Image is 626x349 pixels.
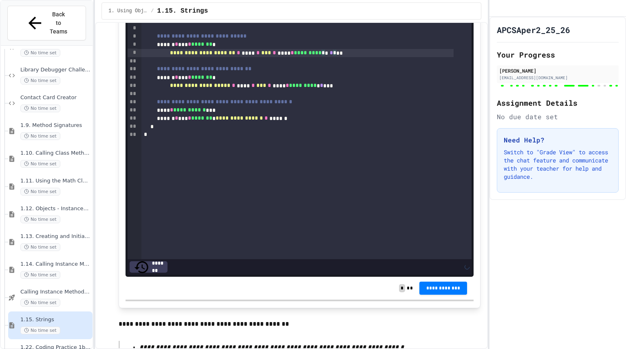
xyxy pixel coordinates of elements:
span: No time set [20,327,60,334]
span: 1. Using Objects and Methods [108,8,148,14]
span: / [151,8,154,14]
span: No time set [20,299,60,307]
span: Calling Instance Methods - Topic 1.14 [20,289,91,296]
span: No time set [20,77,60,84]
span: 1.10. Calling Class Methods [20,150,91,157]
p: Switch to "Grade View" to access the chat feature and communicate with your teacher for help and ... [504,148,612,181]
span: No time set [20,49,60,57]
div: [PERSON_NAME] [499,67,616,74]
span: Library Debugger Challenge [20,67,91,73]
span: No time set [20,243,60,251]
div: No due date set [497,112,619,122]
span: Contact Card Creator [20,94,91,101]
h2: Your Progress [497,49,619,60]
span: No time set [20,188,60,196]
span: 1.11. Using the Math Class [20,178,91,185]
h1: APCSAper2_25_26 [497,24,570,36]
div: [EMAIL_ADDRESS][DOMAIN_NAME] [499,75,616,81]
span: 1.9. Method Signatures [20,122,91,129]
span: 1.12. Objects - Instances of Classes [20,205,91,212]
h2: Assignment Details [497,97,619,109]
span: No time set [20,271,60,279]
span: Back to Teams [49,10,68,36]
button: Back to Teams [7,6,86,40]
span: No time set [20,104,60,112]
span: No time set [20,160,60,168]
span: 1.14. Calling Instance Methods [20,261,91,268]
span: 1.13. Creating and Initializing Objects: Constructors [20,233,91,240]
h3: Need Help? [504,135,612,145]
span: 1.15. Strings [157,6,208,16]
span: 1.15. Strings [20,316,91,323]
span: No time set [20,216,60,223]
span: No time set [20,132,60,140]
